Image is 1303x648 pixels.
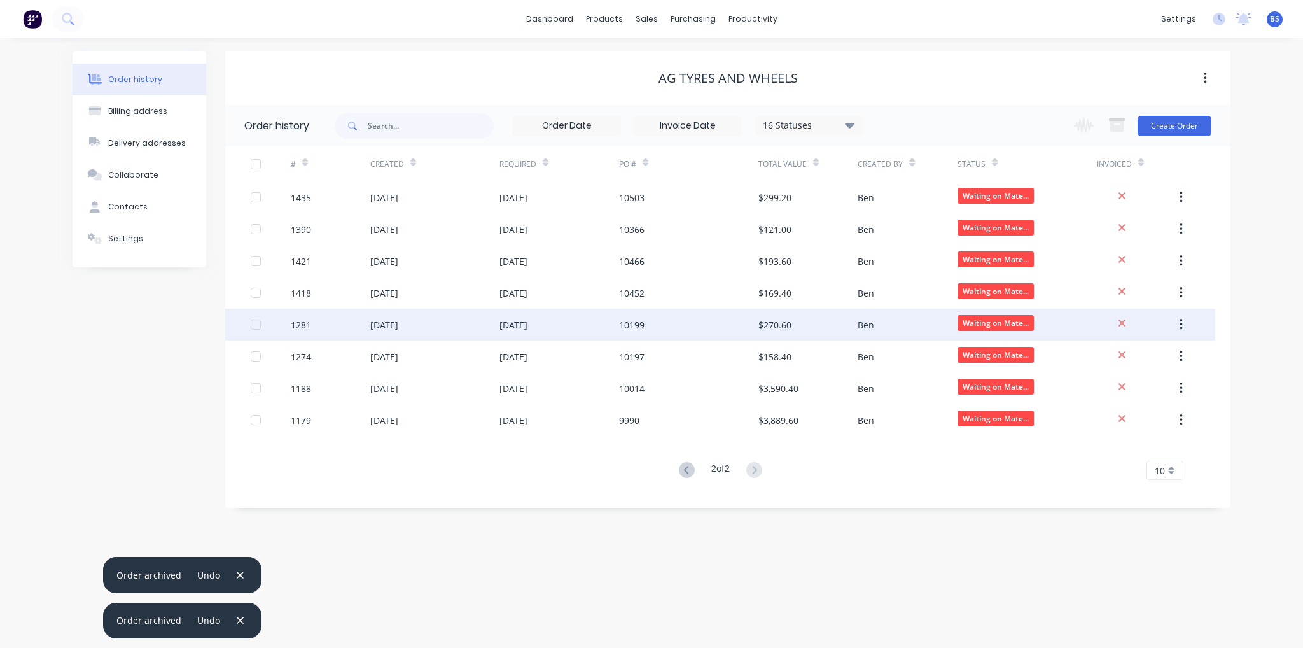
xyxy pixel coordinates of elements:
div: PO # [619,158,636,170]
span: Waiting on Mate... [958,379,1034,395]
div: 10197 [619,350,645,363]
div: Created [370,146,499,181]
a: dashboard [520,10,580,29]
div: [DATE] [499,223,527,236]
div: Order archived [116,614,181,627]
div: Ben [858,191,874,204]
input: Search... [368,113,494,139]
div: purchasing [664,10,722,29]
div: Order history [108,74,162,85]
div: $158.40 [758,350,791,363]
div: $169.40 [758,286,791,300]
button: Undo [191,612,227,629]
div: 1274 [291,350,311,363]
div: 1418 [291,286,311,300]
div: AG Tyres and Wheels [658,71,798,86]
div: 1435 [291,191,311,204]
div: $3,590.40 [758,382,798,395]
div: [DATE] [370,286,398,300]
div: 10199 [619,318,645,332]
div: Status [958,158,986,170]
div: 16 Statuses [755,118,862,132]
div: [DATE] [370,318,398,332]
div: productivity [722,10,784,29]
div: 10014 [619,382,645,395]
span: Waiting on Mate... [958,347,1034,363]
div: Total Value [758,146,858,181]
div: [DATE] [370,382,398,395]
div: Ben [858,350,874,363]
div: settings [1155,10,1202,29]
div: Invoiced [1097,158,1132,170]
input: Invoice Date [634,116,741,136]
div: 10466 [619,255,645,268]
div: 1188 [291,382,311,395]
div: Ben [858,255,874,268]
div: Contacts [108,201,148,213]
span: BS [1270,13,1279,25]
div: [DATE] [370,350,398,363]
span: Waiting on Mate... [958,411,1034,426]
div: Ben [858,382,874,395]
input: Order Date [513,116,620,136]
div: $299.20 [758,191,791,204]
div: 2 of 2 [711,461,730,480]
div: Ben [858,223,874,236]
div: sales [629,10,664,29]
div: [DATE] [370,223,398,236]
span: 10 [1155,464,1165,477]
button: Undo [191,567,227,584]
div: # [291,146,370,181]
span: Waiting on Mate... [958,188,1034,204]
div: Created [370,158,404,170]
span: Waiting on Mate... [958,251,1034,267]
div: Order archived [116,568,181,582]
div: Total Value [758,158,807,170]
div: Required [499,146,619,181]
div: $3,889.60 [758,414,798,427]
div: Collaborate [108,169,158,181]
button: Collaborate [73,159,206,191]
div: 1281 [291,318,311,332]
button: Contacts [73,191,206,223]
button: Billing address [73,95,206,127]
div: # [291,158,296,170]
button: Settings [73,223,206,255]
div: Ben [858,286,874,300]
div: [DATE] [499,255,527,268]
div: [DATE] [499,350,527,363]
div: products [580,10,629,29]
div: Settings [108,233,143,244]
div: Required [499,158,536,170]
div: Delivery addresses [108,137,186,149]
div: 9990 [619,414,639,427]
img: Factory [23,10,42,29]
div: $193.60 [758,255,791,268]
div: [DATE] [370,414,398,427]
div: Order history [244,118,309,134]
div: [DATE] [499,414,527,427]
span: Waiting on Mate... [958,283,1034,299]
button: Delivery addresses [73,127,206,159]
div: 1421 [291,255,311,268]
div: [DATE] [370,255,398,268]
div: [DATE] [499,191,527,204]
div: 1390 [291,223,311,236]
div: 1179 [291,414,311,427]
div: Created By [858,146,957,181]
div: Invoiced [1097,146,1176,181]
div: $121.00 [758,223,791,236]
div: $270.60 [758,318,791,332]
div: Billing address [108,106,167,117]
div: Ben [858,318,874,332]
div: [DATE] [499,286,527,300]
div: [DATE] [499,318,527,332]
div: PO # [619,146,758,181]
div: Ben [858,414,874,427]
span: Waiting on Mate... [958,220,1034,236]
div: Created By [858,158,903,170]
div: [DATE] [370,191,398,204]
span: Waiting on Mate... [958,315,1034,331]
div: 10503 [619,191,645,204]
div: [DATE] [499,382,527,395]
